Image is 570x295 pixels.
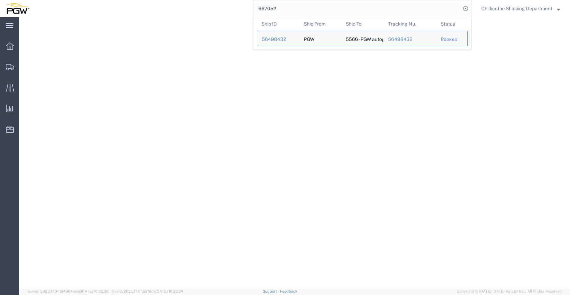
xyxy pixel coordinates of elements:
[388,36,431,43] div: 56498432
[436,17,468,31] th: Status
[262,36,294,43] div: 56498432
[299,17,341,31] th: Ship From
[341,17,383,31] th: Ship To
[5,3,29,14] img: logo
[156,289,183,293] span: [DATE] 10:23:34
[304,31,314,46] div: PGW
[263,289,280,293] a: Support
[19,17,570,288] iframe: FS Legacy Container
[481,5,552,12] span: Chillicothe Shipping Department
[257,17,471,49] table: Search Results
[383,17,436,31] th: Tracking Nu.
[27,289,109,293] span: Server: 2025.17.0-1194904eeae
[481,4,560,13] button: Chillicothe Shipping Department
[441,36,462,43] div: Booked
[280,289,297,293] a: Feedback
[457,289,562,294] span: Copyright © [DATE]-[DATE] Agistix Inc., All Rights Reserved
[253,0,461,17] input: Search for shipment number, reference number
[257,17,299,31] th: Ship ID
[112,289,183,293] span: Client: 2025.17.0-159f9de
[81,289,109,293] span: [DATE] 10:32:38
[346,31,379,46] div: 5566 - PGW autoglass - Orlando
